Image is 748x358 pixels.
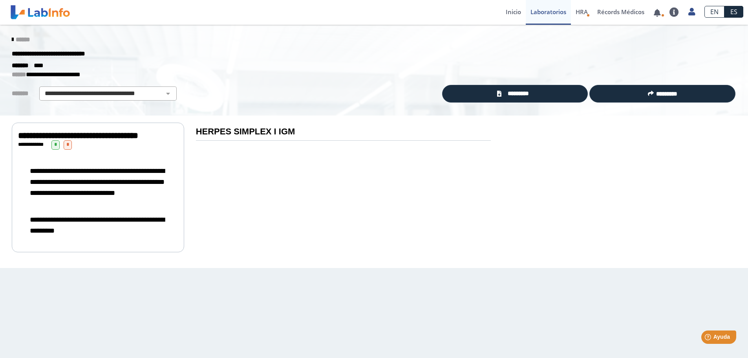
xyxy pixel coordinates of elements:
[196,127,295,136] b: HERPES SIMPLEX I IGM
[704,6,724,18] a: EN
[724,6,743,18] a: ES
[678,327,739,349] iframe: Help widget launcher
[576,8,588,16] span: HRA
